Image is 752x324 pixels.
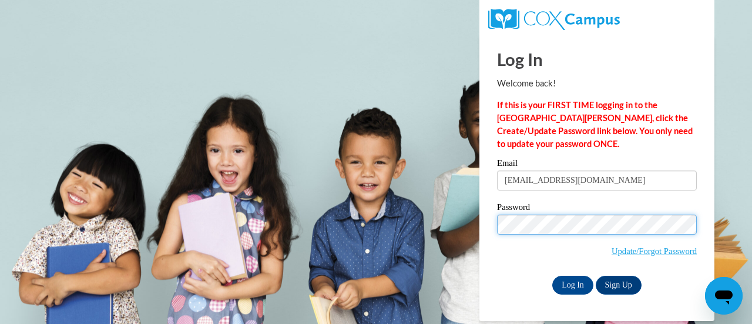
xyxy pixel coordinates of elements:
label: Email [497,159,697,171]
p: Welcome back! [497,77,697,90]
iframe: Button to launch messaging window [705,277,743,315]
input: Log In [552,276,593,295]
img: COX Campus [488,9,620,30]
h1: Log In [497,47,697,71]
strong: If this is your FIRST TIME logging in to the [GEOGRAPHIC_DATA][PERSON_NAME], click the Create/Upd... [497,100,693,149]
a: Sign Up [596,276,642,295]
label: Password [497,203,697,215]
a: Update/Forgot Password [612,246,697,256]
